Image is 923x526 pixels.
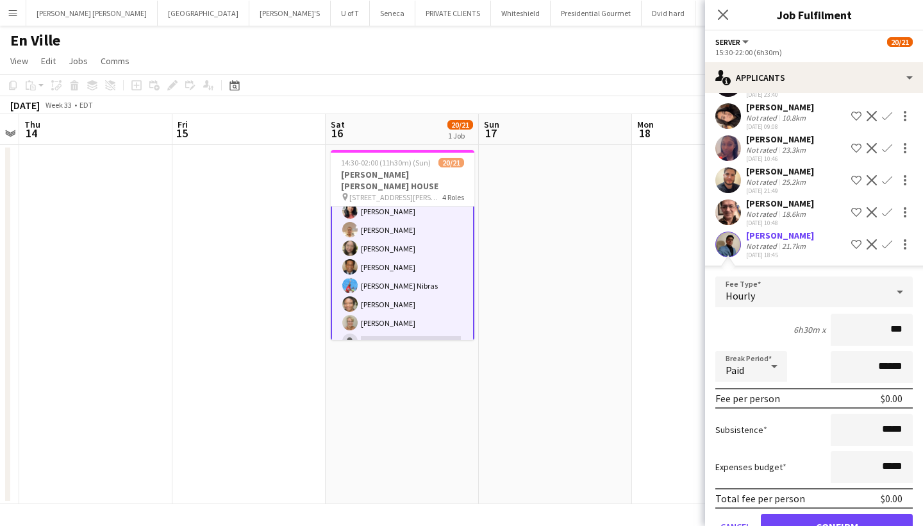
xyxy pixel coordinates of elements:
[779,241,808,251] div: 21.7km
[779,113,808,123] div: 10.8km
[22,126,40,140] span: 14
[331,179,474,355] app-card-role: SERVER16A7/815:30-22:00 (6h30m)[PERSON_NAME][PERSON_NAME][PERSON_NAME][PERSON_NAME][PERSON_NAME] ...
[36,53,61,69] a: Edit
[715,424,767,436] label: Subsistence
[637,119,654,130] span: Mon
[705,6,923,23] h3: Job Fulfilment
[881,392,902,405] div: $0.00
[341,158,431,167] span: 14:30-02:00 (11h30m) (Sun)
[881,492,902,505] div: $0.00
[715,461,786,473] label: Expenses budget
[635,126,654,140] span: 18
[746,198,814,209] div: [PERSON_NAME]
[779,177,808,187] div: 25.2km
[715,37,751,47] button: SERVER
[746,209,779,219] div: Not rated
[746,155,814,163] div: [DATE] 10:46
[176,126,188,140] span: 15
[69,55,88,67] span: Jobs
[482,126,499,140] span: 17
[794,324,826,335] div: 6h30m x
[746,123,814,131] div: [DATE] 09:08
[746,145,779,155] div: Not rated
[5,53,33,69] a: View
[887,37,913,47] span: 20/21
[746,133,814,145] div: [PERSON_NAME]
[10,31,60,50] h1: En Ville
[715,392,780,405] div: Fee per person
[96,53,135,69] a: Comms
[746,90,814,99] div: [DATE] 23:40
[101,55,129,67] span: Comms
[63,53,93,69] a: Jobs
[158,1,249,26] button: [GEOGRAPHIC_DATA]
[42,100,74,110] span: Week 33
[178,119,188,130] span: Fri
[642,1,695,26] button: Dvid hard
[705,62,923,93] div: Applicants
[448,131,472,140] div: 1 Job
[79,100,93,110] div: EDT
[349,192,442,202] span: [STREET_ADDRESS][PERSON_NAME]
[329,126,345,140] span: 16
[551,1,642,26] button: Presidential Gourmet
[484,119,499,130] span: Sun
[331,119,345,130] span: Sat
[438,158,464,167] span: 20/21
[26,1,158,26] button: [PERSON_NAME] [PERSON_NAME]
[695,1,784,26] button: 7th Heaven Catering
[415,1,491,26] button: PRIVATE CLIENTS
[746,113,779,123] div: Not rated
[746,165,814,177] div: [PERSON_NAME]
[10,99,40,112] div: [DATE]
[746,230,814,241] div: [PERSON_NAME]
[726,289,755,302] span: Hourly
[41,55,56,67] span: Edit
[331,150,474,340] app-job-card: 14:30-02:00 (11h30m) (Sun)20/21[PERSON_NAME] [PERSON_NAME] HOUSE [STREET_ADDRESS][PERSON_NAME]4 R...
[447,120,473,130] span: 20/21
[370,1,415,26] button: Seneca
[746,187,814,195] div: [DATE] 21:49
[779,145,808,155] div: 23.3km
[715,47,913,57] div: 15:30-22:00 (6h30m)
[715,37,740,47] span: SERVER
[24,119,40,130] span: Thu
[491,1,551,26] button: Whiteshield
[746,101,814,113] div: [PERSON_NAME]
[249,1,331,26] button: [PERSON_NAME]'S
[779,209,808,219] div: 18.6km
[746,219,814,227] div: [DATE] 10:48
[726,364,744,377] span: Paid
[746,177,779,187] div: Not rated
[331,1,370,26] button: U of T
[746,241,779,251] div: Not rated
[715,492,805,505] div: Total fee per person
[10,55,28,67] span: View
[442,192,464,202] span: 4 Roles
[746,251,814,259] div: [DATE] 18:45
[331,169,474,192] h3: [PERSON_NAME] [PERSON_NAME] HOUSE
